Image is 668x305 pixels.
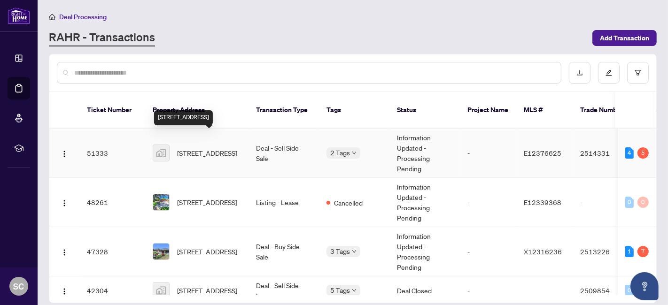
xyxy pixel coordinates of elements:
[460,227,516,276] td: -
[389,227,460,276] td: Information Updated - Processing Pending
[319,92,389,129] th: Tags
[625,147,634,159] div: 4
[573,92,638,129] th: Trade Number
[352,288,357,293] span: down
[59,13,107,21] span: Deal Processing
[389,276,460,305] td: Deal Closed
[592,30,657,46] button: Add Transaction
[600,30,649,46] span: Add Transaction
[576,69,583,76] span: download
[460,92,516,129] th: Project Name
[637,246,649,257] div: 7
[153,194,169,210] img: thumbnail-img
[79,276,145,305] td: 42304
[625,246,634,257] div: 1
[57,283,72,298] button: Logo
[389,129,460,178] td: Information Updated - Processing Pending
[573,129,638,178] td: 2514331
[637,197,649,208] div: 0
[352,249,357,254] span: down
[249,178,319,227] td: Listing - Lease
[57,145,72,160] button: Logo
[627,62,649,84] button: filter
[573,178,638,227] td: -
[79,227,145,276] td: 47328
[460,276,516,305] td: -
[249,129,319,178] td: Deal - Sell Side Sale
[79,178,145,227] td: 48261
[330,147,350,158] span: 2 Tags
[389,92,460,129] th: Status
[389,178,460,227] td: Information Updated - Processing Pending
[573,227,638,276] td: 2513226
[524,149,561,157] span: E12376625
[637,147,649,159] div: 5
[249,92,319,129] th: Transaction Type
[524,198,561,206] span: E12339368
[177,285,237,296] span: [STREET_ADDRESS]
[153,282,169,298] img: thumbnail-img
[57,244,72,259] button: Logo
[330,285,350,296] span: 5 Tags
[334,198,363,208] span: Cancelled
[8,7,30,24] img: logo
[460,129,516,178] td: -
[330,246,350,257] span: 3 Tags
[352,151,357,155] span: down
[153,145,169,161] img: thumbnail-img
[49,30,155,46] a: RAHR - Transactions
[249,227,319,276] td: Deal - Buy Side Sale
[14,280,24,293] span: SC
[598,62,620,84] button: edit
[573,276,638,305] td: 2509854
[61,199,68,207] img: Logo
[177,148,237,158] span: [STREET_ADDRESS]
[177,246,237,257] span: [STREET_ADDRESS]
[57,195,72,210] button: Logo
[145,92,249,129] th: Property Address
[569,62,590,84] button: download
[516,92,573,129] th: MLS #
[79,129,145,178] td: 51333
[524,247,562,256] span: X12316236
[154,110,213,125] div: [STREET_ADDRESS]
[249,276,319,305] td: Deal - Sell Side Lease
[460,178,516,227] td: -
[61,288,68,295] img: Logo
[61,150,68,158] img: Logo
[177,197,237,207] span: [STREET_ADDRESS]
[61,249,68,256] img: Logo
[625,285,634,296] div: 0
[625,197,634,208] div: 0
[606,69,612,76] span: edit
[49,14,55,20] span: home
[635,69,641,76] span: filter
[79,92,145,129] th: Ticket Number
[630,272,659,300] button: Open asap
[153,244,169,259] img: thumbnail-img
